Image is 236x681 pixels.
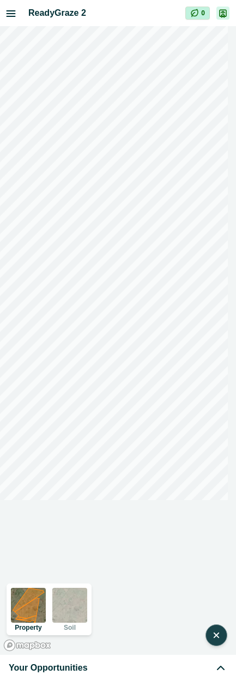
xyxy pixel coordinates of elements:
[64,624,76,631] p: Soil
[9,661,88,674] span: Your Opportunities
[15,624,41,631] p: Property
[28,7,185,20] h2: ReadyGraze 2
[11,588,46,623] img: property preview
[201,8,205,18] p: 0
[52,588,87,623] img: soil preview
[3,639,51,652] a: Mapbox logo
